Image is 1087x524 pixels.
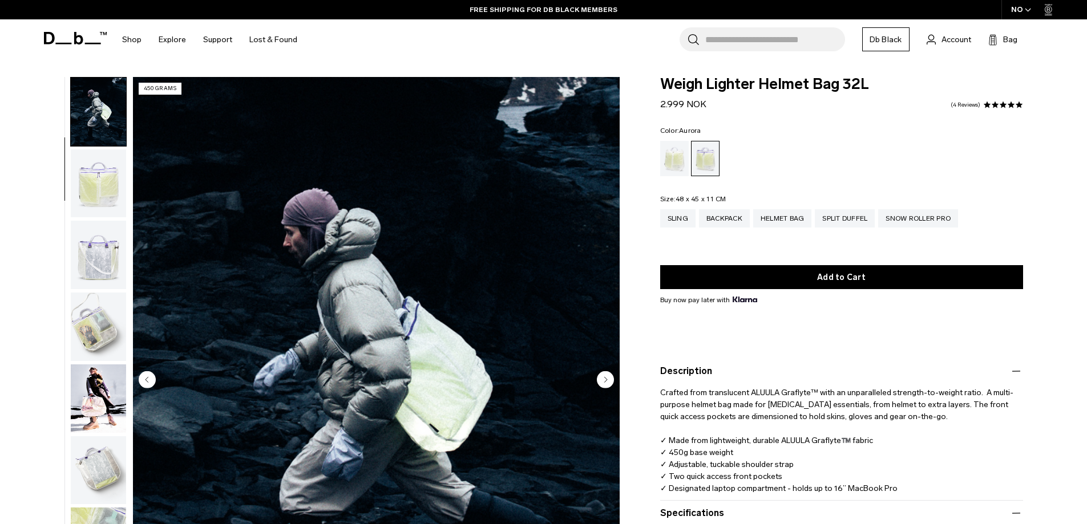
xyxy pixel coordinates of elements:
img: Weigh_Lighter_Helmetbag_32L_Lifestyle.png [71,78,126,146]
a: Db Black [862,27,910,51]
a: Sling [660,209,696,228]
button: Weigh_Lighter_Helmet_Bag_32L_5.png [70,436,127,505]
a: 4 reviews [951,102,980,108]
button: Previous slide [139,371,156,390]
button: Weigh_Lighter_Helmet_Bag_32L_2.png [70,149,127,218]
a: Explore [159,19,186,60]
img: Weigh Lighter Helmet Bag 32L Aurora [71,364,126,433]
span: Account [941,34,971,46]
img: Weigh_Lighter_Helmet_Bag_32L_5.png [71,436,126,505]
a: Lost & Found [249,19,297,60]
img: {"height" => 20, "alt" => "Klarna"} [733,296,757,302]
a: Aurora [691,141,720,176]
button: Weigh Lighter Helmet Bag 32L Aurora [70,364,127,433]
a: Support [203,19,232,60]
span: 2.999 NOK [660,99,706,109]
span: Bag [1003,34,1017,46]
legend: Size: [660,196,726,202]
button: Weigh_Lighter_Helmet_Bag_32L_3.png [70,220,127,290]
span: Weigh Lighter Helmet Bag 32L [660,77,1023,92]
a: Diffusion [660,141,689,176]
img: Weigh_Lighter_Helmet_Bag_32L_3.png [71,221,126,289]
legend: Color: [660,127,701,134]
span: Buy now pay later with [660,295,757,305]
button: Next slide [597,371,614,390]
button: Weigh_Lighter_Helmet_Bag_32L_4.png [70,292,127,361]
a: Helmet Bag [753,209,812,228]
a: Split Duffel [815,209,875,228]
button: Weigh_Lighter_Helmetbag_32L_Lifestyle.png [70,77,127,147]
nav: Main Navigation [114,19,306,60]
a: Shop [122,19,142,60]
p: 450 grams [139,83,182,95]
img: Weigh_Lighter_Helmet_Bag_32L_2.png [71,149,126,218]
button: Description [660,364,1023,378]
button: Add to Cart [660,265,1023,289]
span: 48 x 45 x 11 CM [676,195,726,203]
a: Snow Roller Pro [878,209,958,228]
button: Specifications [660,506,1023,520]
p: Crafted from translucent ALUULA Graflyte™ with an unparalleled strength-to-weight ratio. A multi-... [660,378,1023,494]
button: Bag [988,33,1017,46]
img: Weigh_Lighter_Helmet_Bag_32L_4.png [71,293,126,361]
span: Aurora [679,127,701,135]
a: Account [927,33,971,46]
a: Backpack [699,209,750,228]
a: FREE SHIPPING FOR DB BLACK MEMBERS [470,5,617,15]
